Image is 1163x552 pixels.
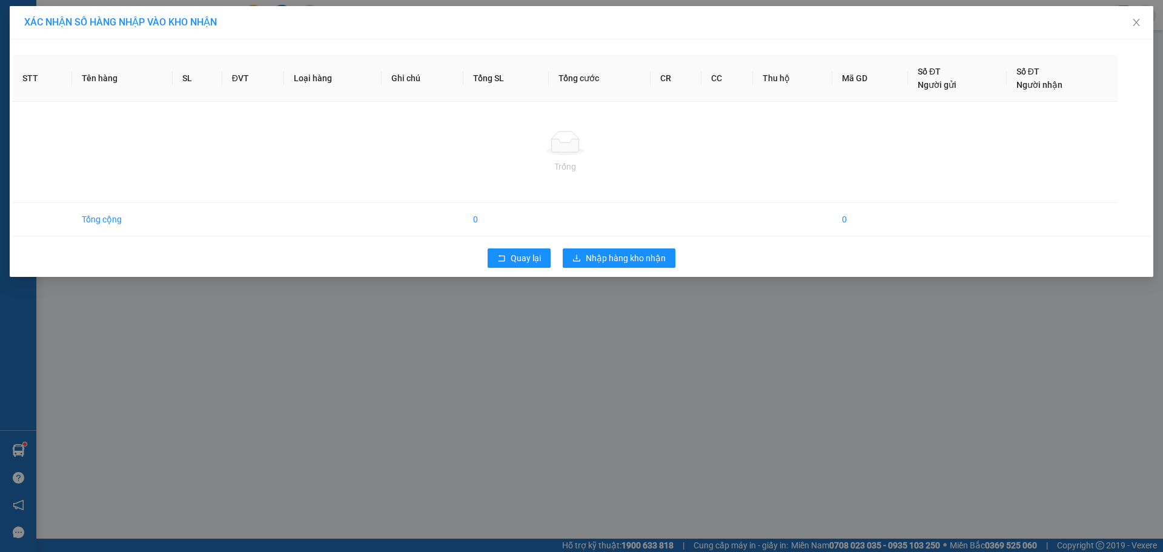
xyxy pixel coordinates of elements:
[72,55,173,102] th: Tên hàng
[463,203,549,236] td: 0
[701,55,753,102] th: CC
[511,251,541,265] span: Quay lại
[1016,80,1062,90] span: Người nhận
[651,55,702,102] th: CR
[15,88,136,108] b: GỬI : PV Gò Dầu
[13,55,72,102] th: STT
[832,203,908,236] td: 0
[382,55,464,102] th: Ghi chú
[22,160,1108,173] div: Trống
[463,55,549,102] th: Tổng SL
[549,55,651,102] th: Tổng cước
[572,254,581,264] span: download
[488,248,551,268] button: rollbackQuay lại
[497,254,506,264] span: rollback
[832,55,908,102] th: Mã GD
[586,251,666,265] span: Nhập hàng kho nhận
[1016,67,1039,76] span: Số ĐT
[15,15,76,76] img: logo.jpg
[918,80,956,90] span: Người gửi
[1119,6,1153,40] button: Close
[753,55,832,102] th: Thu hộ
[113,30,506,45] li: [STREET_ADDRESS][PERSON_NAME]. [GEOGRAPHIC_DATA], Tỉnh [GEOGRAPHIC_DATA]
[1132,18,1141,27] span: close
[113,45,506,60] li: Hotline: 1900 8153
[173,55,222,102] th: SL
[284,55,382,102] th: Loại hàng
[24,16,217,28] span: XÁC NHẬN SỐ HÀNG NHẬP VÀO KHO NHẬN
[563,248,675,268] button: downloadNhập hàng kho nhận
[72,203,173,236] td: Tổng cộng
[222,55,284,102] th: ĐVT
[918,67,941,76] span: Số ĐT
